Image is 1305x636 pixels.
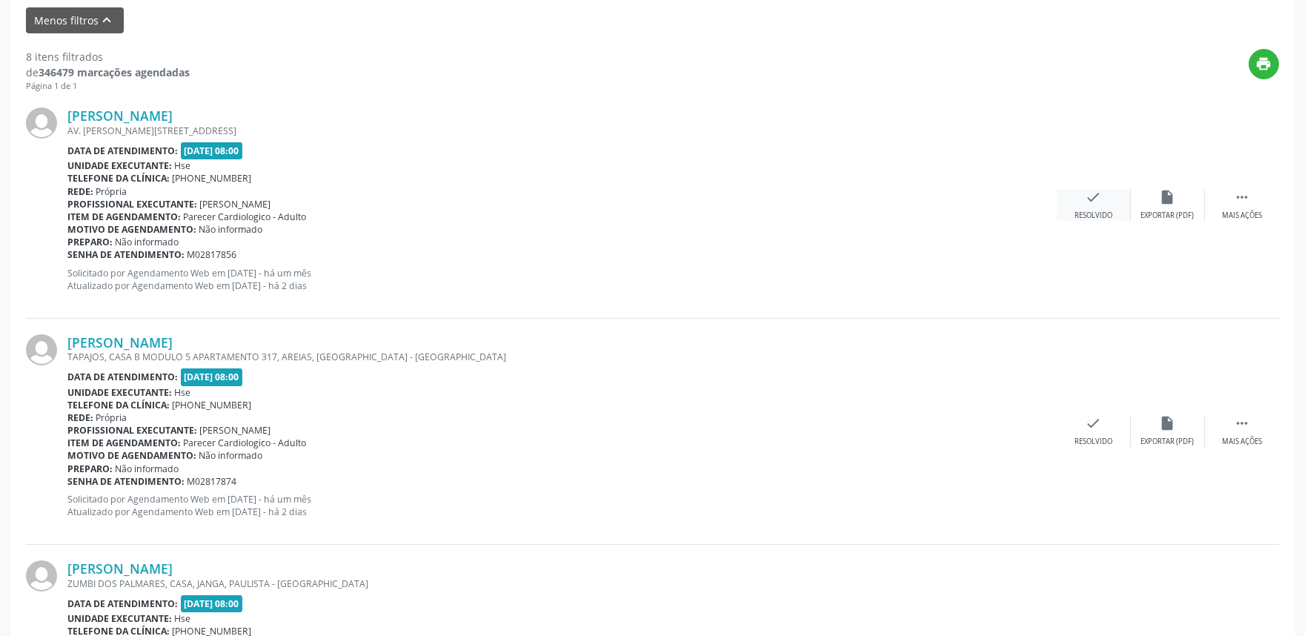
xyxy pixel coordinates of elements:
img: img [26,107,57,139]
b: Preparo: [67,236,113,248]
span: [PERSON_NAME] [200,198,271,211]
span: [DATE] 08:00 [181,368,243,385]
b: Senha de atendimento: [67,475,185,488]
span: Própria [96,185,127,198]
i:  [1234,189,1250,205]
b: Item de agendamento: [67,211,181,223]
span: Não informado [116,463,179,475]
span: Parecer Cardiologico - Adulto [184,437,307,449]
span: Não informado [199,449,263,462]
i:  [1234,415,1250,431]
div: ZUMBI DOS PALMARES, CASA, JANGA, PAULISTA - [GEOGRAPHIC_DATA] [67,577,1057,590]
span: Não informado [116,236,179,248]
b: Motivo de agendamento: [67,449,196,462]
i: keyboard_arrow_up [99,12,116,28]
b: Unidade executante: [67,612,172,625]
span: [DATE] 08:00 [181,142,243,159]
b: Item de agendamento: [67,437,181,449]
strong: 346479 marcações agendadas [39,65,190,79]
b: Rede: [67,411,93,424]
span: [PHONE_NUMBER] [173,399,252,411]
div: de [26,64,190,80]
b: Data de atendimento: [67,145,178,157]
span: Hse [175,159,191,172]
span: M02817874 [187,475,237,488]
b: Profissional executante: [67,198,197,211]
b: Senha de atendimento: [67,248,185,261]
b: Motivo de agendamento: [67,223,196,236]
i: insert_drive_file [1160,189,1176,205]
span: Própria [96,411,127,424]
b: Telefone da clínica: [67,172,170,185]
span: [PHONE_NUMBER] [173,172,252,185]
button: print [1249,49,1279,79]
div: Mais ações [1222,437,1262,447]
div: Resolvido [1075,437,1112,447]
div: AV. [PERSON_NAME][STREET_ADDRESS] [67,125,1057,137]
div: TAPAJOS, CASA B MODULO 5 APARTAMENTO 317, AREIAS, [GEOGRAPHIC_DATA] - [GEOGRAPHIC_DATA] [67,351,1057,363]
b: Profissional executante: [67,424,197,437]
span: Não informado [199,223,263,236]
span: [PERSON_NAME] [200,424,271,437]
p: Solicitado por Agendamento Web em [DATE] - há um mês Atualizado por Agendamento Web em [DATE] - h... [67,267,1057,292]
button: Menos filtroskeyboard_arrow_up [26,7,124,33]
div: 8 itens filtrados [26,49,190,64]
div: Mais ações [1222,211,1262,221]
i: check [1086,415,1102,431]
i: check [1086,189,1102,205]
span: [DATE] 08:00 [181,595,243,612]
b: Unidade executante: [67,386,172,399]
i: print [1256,56,1272,72]
div: Resolvido [1075,211,1112,221]
div: Página 1 de 1 [26,80,190,93]
a: [PERSON_NAME] [67,334,173,351]
span: Hse [175,386,191,399]
b: Preparo: [67,463,113,475]
b: Rede: [67,185,93,198]
span: M02817856 [187,248,237,261]
div: Exportar (PDF) [1141,437,1195,447]
div: Exportar (PDF) [1141,211,1195,221]
a: [PERSON_NAME] [67,107,173,124]
a: [PERSON_NAME] [67,560,173,577]
img: img [26,560,57,592]
b: Telefone da clínica: [67,399,170,411]
span: Parecer Cardiologico - Adulto [184,211,307,223]
i: insert_drive_file [1160,415,1176,431]
b: Unidade executante: [67,159,172,172]
img: img [26,334,57,365]
b: Data de atendimento: [67,597,178,610]
b: Data de atendimento: [67,371,178,383]
span: Hse [175,612,191,625]
p: Solicitado por Agendamento Web em [DATE] - há um mês Atualizado por Agendamento Web em [DATE] - h... [67,493,1057,518]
